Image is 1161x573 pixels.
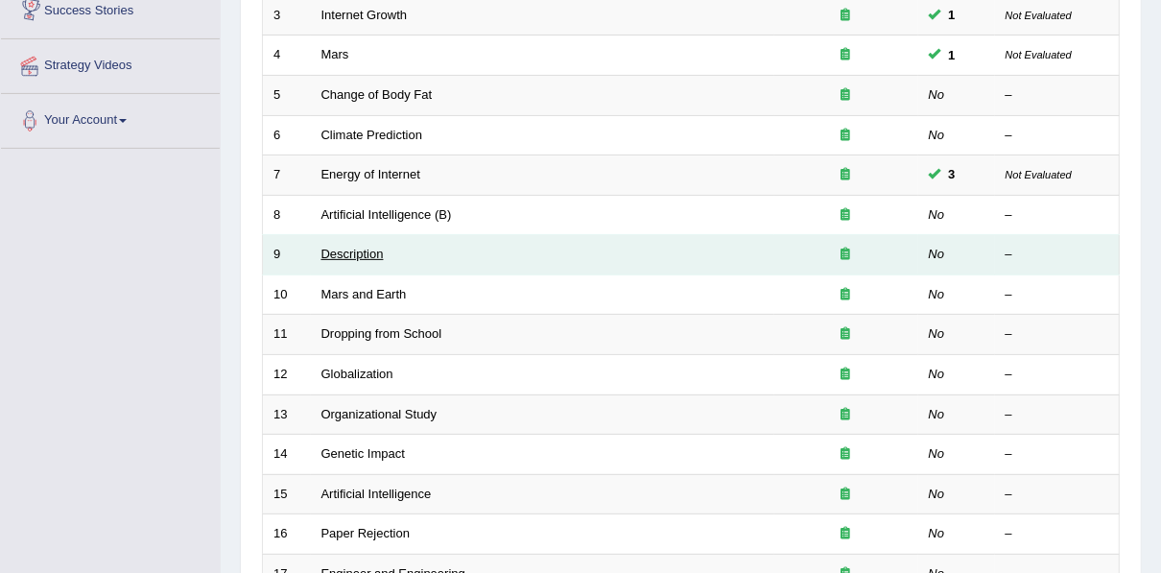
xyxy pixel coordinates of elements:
td: 15 [263,474,311,514]
div: Exam occurring question [785,127,908,145]
a: Dropping from School [321,326,442,341]
a: Strategy Videos [1,39,220,87]
em: No [929,487,945,501]
a: Organizational Study [321,407,438,421]
a: Climate Prediction [321,128,423,142]
td: 8 [263,195,311,235]
a: Energy of Internet [321,167,420,181]
div: – [1006,246,1109,264]
td: 9 [263,235,311,275]
div: – [1006,86,1109,105]
td: 14 [263,435,311,475]
span: You can still take this question [941,165,963,185]
a: Artificial Intelligence (B) [321,207,452,222]
div: – [1006,206,1109,225]
td: 12 [263,354,311,394]
td: 4 [263,36,311,76]
div: – [1006,127,1109,145]
div: – [1006,286,1109,304]
div: – [1006,486,1109,504]
a: Your Account [1,94,220,142]
small: Not Evaluated [1006,49,1072,60]
em: No [929,326,945,341]
div: – [1006,445,1109,464]
em: No [929,247,945,261]
em: No [929,526,945,540]
div: Exam occurring question [785,246,908,264]
a: Genetic Impact [321,446,405,461]
a: Globalization [321,367,393,381]
a: Mars [321,47,349,61]
div: – [1006,325,1109,344]
td: 5 [263,76,311,116]
div: – [1006,366,1109,384]
td: 11 [263,315,311,355]
div: – [1006,525,1109,543]
div: Exam occurring question [785,86,908,105]
div: Exam occurring question [785,166,908,184]
span: You can still take this question [941,45,963,65]
div: Exam occurring question [785,525,908,543]
em: No [929,87,945,102]
td: 10 [263,275,311,315]
td: 16 [263,514,311,555]
div: Exam occurring question [785,406,908,424]
em: No [929,407,945,421]
div: Exam occurring question [785,206,908,225]
em: No [929,207,945,222]
a: Change of Body Fat [321,87,433,102]
em: No [929,446,945,461]
div: – [1006,406,1109,424]
a: Artificial Intelligence [321,487,432,501]
em: No [929,367,945,381]
em: No [929,128,945,142]
a: Mars and Earth [321,287,407,301]
td: 7 [263,155,311,196]
small: Not Evaluated [1006,10,1072,21]
div: Exam occurring question [785,286,908,304]
small: Not Evaluated [1006,169,1072,180]
div: Exam occurring question [785,325,908,344]
a: Description [321,247,384,261]
div: Exam occurring question [785,46,908,64]
div: Exam occurring question [785,445,908,464]
a: Paper Rejection [321,526,411,540]
span: You can still take this question [941,5,963,25]
div: Exam occurring question [785,7,908,25]
div: Exam occurring question [785,486,908,504]
td: 13 [263,394,311,435]
td: 6 [263,115,311,155]
div: Exam occurring question [785,366,908,384]
em: No [929,287,945,301]
a: Internet Growth [321,8,408,22]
